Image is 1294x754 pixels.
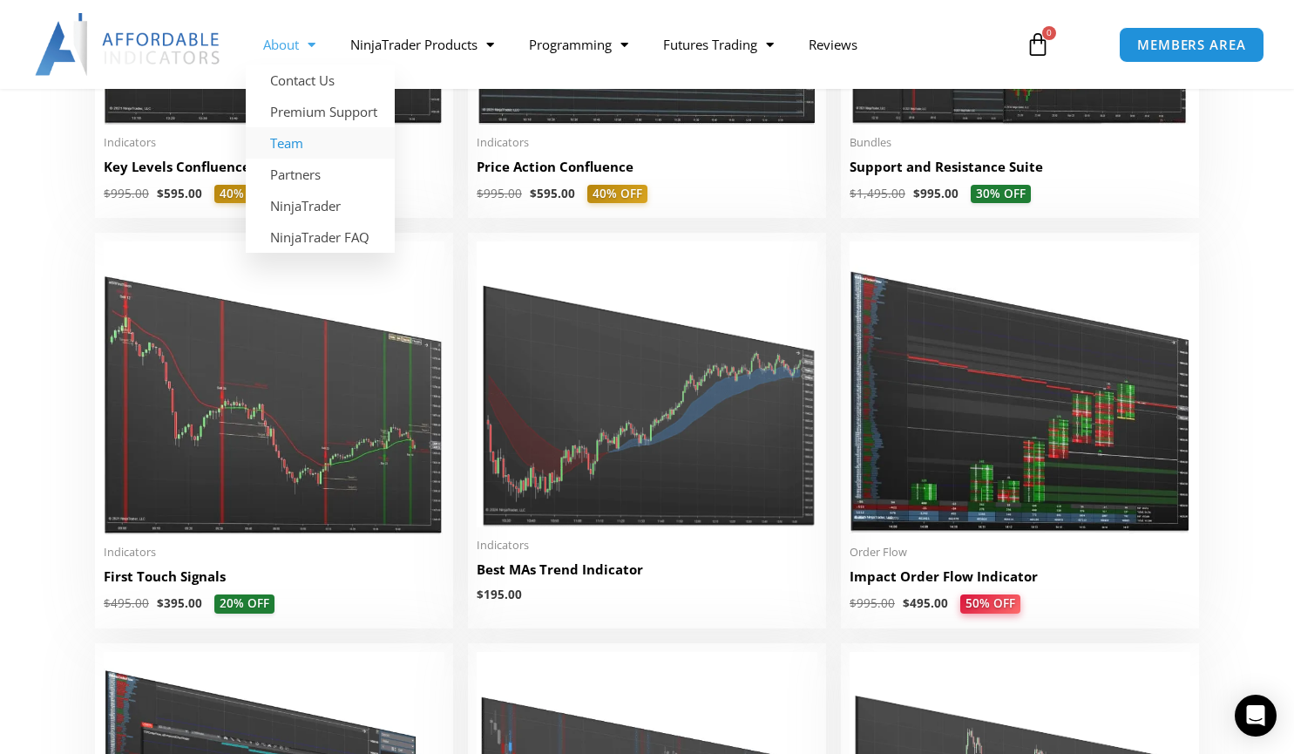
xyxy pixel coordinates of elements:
a: MEMBERS AREA [1119,27,1264,63]
h2: Best MAs Trend Indicator [477,560,817,579]
h2: Support and Resistance Suite [850,158,1190,176]
bdi: 995.00 [913,186,959,201]
bdi: 1,495.00 [850,186,905,201]
a: Impact Order Flow Indicator [850,567,1190,594]
span: $ [913,186,920,201]
h2: Price Action Confluence [477,158,817,176]
span: MEMBERS AREA [1137,38,1246,51]
a: Programming [512,24,646,65]
span: Order Flow [850,545,1190,560]
a: 0 [999,19,1076,70]
span: $ [104,595,111,611]
bdi: 995.00 [850,595,895,611]
a: About [246,24,333,65]
nav: Menu [246,24,1009,65]
a: NinjaTrader Products [333,24,512,65]
a: First Touch Signals [104,567,444,594]
span: Bundles [850,135,1190,150]
a: Key Levels Confluence [104,158,444,185]
span: $ [477,587,484,602]
span: 40% OFF [214,185,274,204]
img: First Touch Signals 1 [104,241,444,534]
a: Futures Trading [646,24,791,65]
span: 50% OFF [960,594,1021,614]
a: Reviews [791,24,875,65]
bdi: 995.00 [477,186,522,201]
img: LogoAI | Affordable Indicators – NinjaTrader [35,13,222,76]
a: Best MAs Trend Indicator [477,560,817,588]
span: Indicators [104,545,444,560]
span: Indicators [104,135,444,150]
bdi: 995.00 [104,186,149,201]
span: $ [530,186,537,201]
bdi: 595.00 [157,186,202,201]
h2: Key Levels Confluence [104,158,444,176]
span: 0 [1042,26,1056,40]
div: Open Intercom Messenger [1235,695,1277,737]
span: $ [157,595,164,611]
img: OrderFlow 2 [850,241,1190,534]
a: Contact Us [246,65,395,96]
span: 30% OFF [971,185,1031,204]
a: Partners [246,159,395,190]
a: Premium Support [246,96,395,127]
h2: First Touch Signals [104,567,444,586]
a: Support and Resistance Suite [850,158,1190,185]
span: 20% OFF [214,594,274,614]
span: $ [850,595,857,611]
bdi: 495.00 [104,595,149,611]
bdi: 595.00 [530,186,575,201]
img: Best MAs Trend Indicator [477,241,817,527]
span: $ [850,186,857,201]
span: $ [104,186,111,201]
span: Indicators [477,538,817,553]
a: NinjaTrader [246,190,395,221]
a: NinjaTrader FAQ [246,221,395,253]
a: Team [246,127,395,159]
span: $ [157,186,164,201]
a: Price Action Confluence [477,158,817,185]
h2: Impact Order Flow Indicator [850,567,1190,586]
span: $ [903,595,910,611]
bdi: 395.00 [157,595,202,611]
bdi: 495.00 [903,595,948,611]
bdi: 195.00 [477,587,522,602]
span: $ [477,186,484,201]
span: Indicators [477,135,817,150]
ul: About [246,65,395,253]
span: 40% OFF [587,185,647,204]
